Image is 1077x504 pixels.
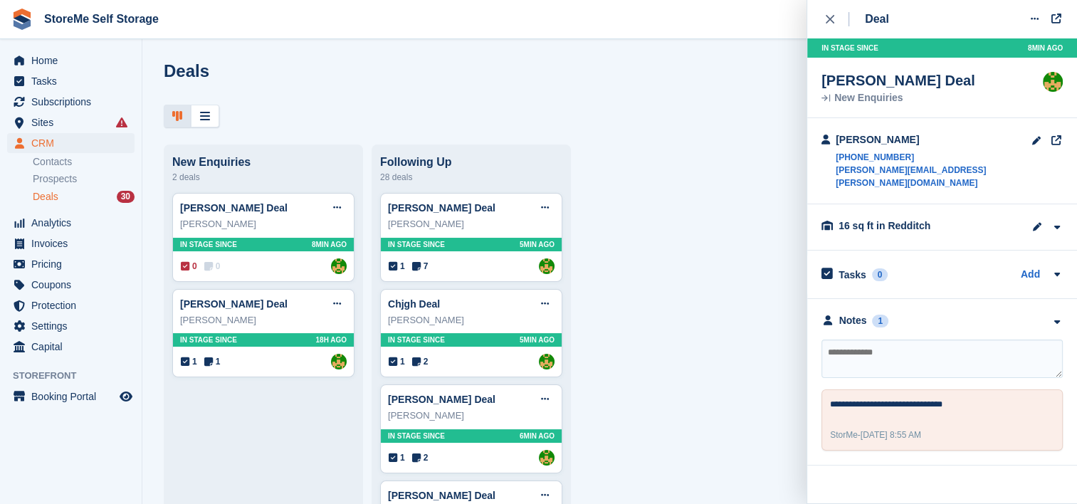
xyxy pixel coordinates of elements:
a: menu [7,316,135,336]
span: Storefront [13,369,142,383]
div: 28 deals [380,169,562,186]
span: [DATE] 8:55 AM [861,430,921,440]
span: In stage since [821,43,878,53]
div: Notes [839,313,867,328]
span: Invoices [31,233,117,253]
span: 1 [204,355,221,368]
div: [PERSON_NAME] [836,132,1031,147]
h2: Tasks [839,268,866,281]
a: menu [7,112,135,132]
span: 0 [181,260,197,273]
span: Tasks [31,71,117,91]
div: [PERSON_NAME] [388,217,555,231]
span: Analytics [31,213,117,233]
div: Following Up [380,156,562,169]
img: StorMe [539,354,555,369]
span: 0 [204,260,221,273]
div: 30 [117,191,135,203]
div: 1 [872,315,888,327]
a: [PERSON_NAME] Deal [180,202,288,214]
span: 1 [389,451,405,464]
a: StorMe [331,258,347,274]
a: [PERSON_NAME] Deal [180,298,288,310]
span: 1 [389,355,405,368]
a: menu [7,387,135,406]
div: Deal [865,11,889,28]
span: Sites [31,112,117,132]
span: In stage since [388,239,445,250]
div: 16 sq ft in Redditch [839,219,981,233]
div: [PERSON_NAME] [388,409,555,423]
a: menu [7,233,135,253]
div: [PERSON_NAME] [180,217,347,231]
img: StorMe [539,258,555,274]
a: menu [7,337,135,357]
span: StorMe [830,430,858,440]
span: Coupons [31,275,117,295]
img: StorMe [331,354,347,369]
span: Capital [31,337,117,357]
h1: Deals [164,61,209,80]
span: In stage since [388,431,445,441]
span: CRM [31,133,117,153]
div: New Enquiries [821,93,975,103]
a: [PERSON_NAME] Deal [388,394,495,405]
img: stora-icon-8386f47178a22dfd0bd8f6a31ec36ba5ce8667c1dd55bd0f319d3a0aa187defe.svg [11,9,33,30]
span: 8MIN AGO [312,239,347,250]
span: 5MIN AGO [520,335,555,345]
span: Prospects [33,172,77,186]
span: Subscriptions [31,92,117,112]
span: 5MIN AGO [520,239,555,250]
span: 2 [412,355,429,368]
a: [PERSON_NAME] Deal [388,490,495,501]
span: 8MIN AGO [1028,43,1063,53]
a: Add [1021,267,1040,283]
div: 0 [872,268,888,281]
div: - [830,429,921,441]
a: Deals 30 [33,189,135,204]
span: In stage since [180,335,237,345]
div: New Enquiries [172,156,354,169]
img: StorMe [539,450,555,466]
span: 1 [389,260,405,273]
a: [PERSON_NAME][EMAIL_ADDRESS][PERSON_NAME][DOMAIN_NAME] [836,164,1031,189]
a: Preview store [117,388,135,405]
div: [PERSON_NAME] [388,313,555,327]
img: StorMe [1043,72,1063,92]
span: Deals [33,190,58,204]
span: Booking Portal [31,387,117,406]
span: 7 [412,260,429,273]
span: Protection [31,295,117,315]
span: 6MIN AGO [520,431,555,441]
span: 2 [412,451,429,464]
span: Settings [31,316,117,336]
a: StoreMe Self Storage [38,7,164,31]
div: [PERSON_NAME] Deal [821,72,975,89]
a: menu [7,92,135,112]
span: In stage since [388,335,445,345]
span: 1 [181,355,197,368]
a: Chjgh Deal [388,298,440,310]
a: menu [7,213,135,233]
i: Smart entry sync failures have occurred [116,117,127,128]
a: menu [7,51,135,70]
span: Home [31,51,117,70]
span: In stage since [180,239,237,250]
div: [PERSON_NAME] [180,313,347,327]
a: menu [7,295,135,315]
a: [PHONE_NUMBER] [836,151,1031,164]
div: 2 deals [172,169,354,186]
a: [PERSON_NAME] Deal [388,202,495,214]
a: Contacts [33,155,135,169]
a: menu [7,133,135,153]
span: 18H AGO [315,335,347,345]
a: menu [7,275,135,295]
a: menu [7,71,135,91]
span: Pricing [31,254,117,274]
